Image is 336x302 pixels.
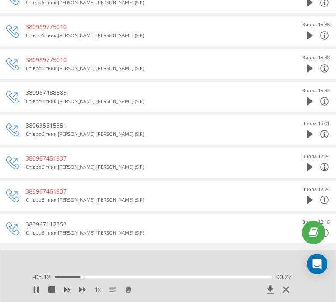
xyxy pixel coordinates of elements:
[26,56,274,64] div: 380989775010
[26,97,274,106] div: Співробітник : [PERSON_NAME] [PERSON_NAME] (SIP)
[302,86,330,95] div: Вчора 15:32
[80,275,84,279] div: Accessibility label
[26,187,274,196] div: 380967461937
[26,154,274,163] div: 380967461937
[26,121,274,130] div: 380635615351
[26,220,274,229] div: 380967112353
[302,185,330,194] div: Вчора 12:24
[276,273,292,281] span: 00:27
[302,21,330,29] div: Вчора 15:38
[302,119,330,128] div: Вчора 15:01
[26,196,274,204] div: Співробітник : [PERSON_NAME] [PERSON_NAME] (SIP)
[302,218,330,226] div: Вчора 12:16
[26,163,274,171] div: Співробітник : [PERSON_NAME] [PERSON_NAME] (SIP)
[33,273,55,281] span: - 03:12
[26,229,274,237] div: Співробітник : [PERSON_NAME] [PERSON_NAME] (SIP)
[302,152,330,161] div: Вчора 12:24
[26,23,274,31] div: 380989775010
[26,31,274,40] div: Співробітник : [PERSON_NAME] [PERSON_NAME] (SIP)
[94,285,101,294] span: 1 x
[26,64,274,73] div: Співробітник : [PERSON_NAME] [PERSON_NAME] (SIP)
[26,130,274,138] div: Співробітник : [PERSON_NAME] [PERSON_NAME] (SIP)
[302,53,330,62] div: Вчора 15:38
[26,88,274,97] div: 380967488585
[307,254,327,274] div: Open Intercom Messenger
